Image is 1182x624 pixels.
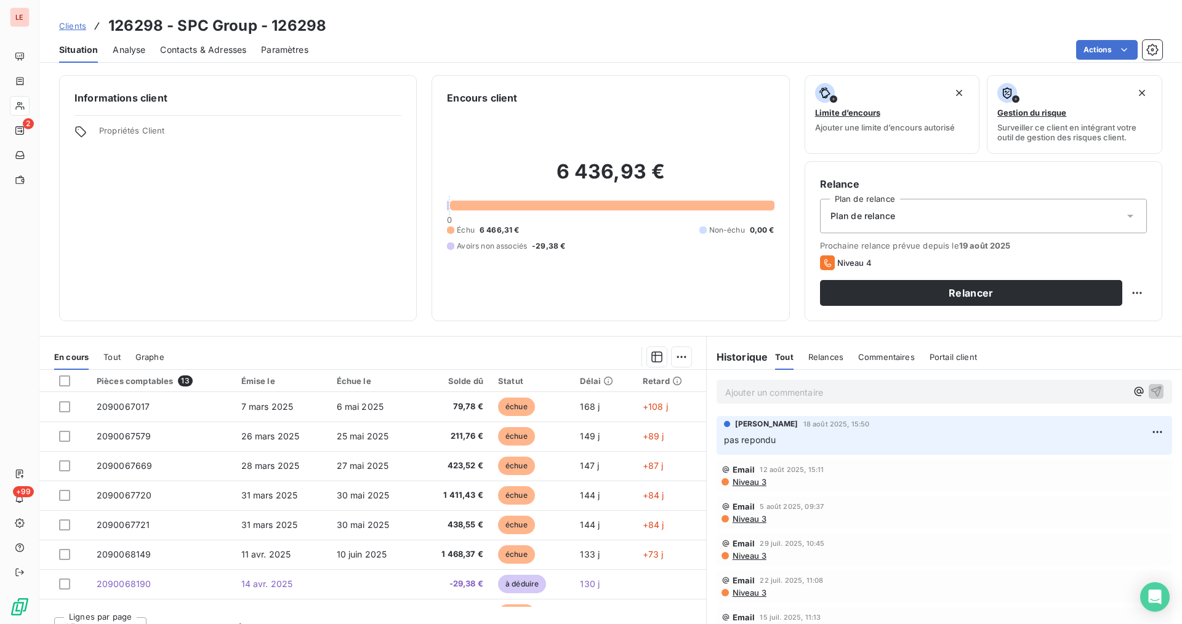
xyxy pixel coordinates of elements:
span: 31 mars 2025 [241,490,298,500]
h3: 126298 - SPC Group - 126298 [108,15,326,37]
a: 2 [10,121,29,140]
span: 2 [23,118,34,129]
span: 130 j [580,578,600,589]
span: 6 466,31 € [480,225,520,236]
span: [PERSON_NAME] [735,418,798,430]
span: 2090068149 [97,549,151,559]
span: +84 j [643,519,664,530]
span: 30 mai 2025 [337,490,390,500]
span: Échu [457,225,475,236]
span: 144 j [580,519,600,530]
div: LE [10,7,30,27]
button: Actions [1076,40,1138,60]
span: Ajouter une limite d’encours autorisé [815,122,955,132]
span: +99 [13,486,34,497]
span: Niveau 3 [731,514,766,524]
span: 31 mars 2025 [241,519,298,530]
span: Gestion du risque [997,108,1066,118]
h6: Historique [707,350,768,364]
span: 79,78 € [425,401,483,413]
span: -29,38 € [532,241,565,252]
span: 168 j [580,401,600,412]
div: Pièces comptables [97,375,227,386]
h6: Relance [820,177,1147,191]
span: 144 j [580,490,600,500]
span: +108 j [643,401,668,412]
div: Statut [498,376,566,386]
span: 2090067579 [97,431,151,441]
span: 147 j [580,460,599,471]
span: échue [498,516,535,534]
span: 5 août 2025, 09:37 [760,503,824,510]
span: 19 août 2025 [959,241,1011,250]
span: +73 j [643,549,664,559]
span: Email [733,612,755,622]
div: Open Intercom Messenger [1140,582,1170,612]
span: 1 411,43 € [425,489,483,502]
span: échue [498,545,535,564]
div: Émise le [241,376,322,386]
button: Gestion du risqueSurveiller ce client en intégrant votre outil de gestion des risques client. [987,75,1162,154]
span: 15 juil. 2025, 11:13 [760,614,821,621]
span: échue [498,457,535,475]
span: échue [498,427,535,446]
span: 133 j [580,549,600,559]
span: Analyse [113,44,145,56]
span: Email [733,465,755,474]
span: 26 mars 2025 [241,431,300,441]
span: 13 [178,375,192,386]
span: 18 août 2025, 15:50 [803,420,870,428]
span: 0 [447,215,452,225]
span: pas repondu [724,434,776,445]
span: Prochaine relance prévue depuis le [820,241,1147,250]
a: Clients [59,20,86,32]
span: 2090067720 [97,490,152,500]
span: En cours [54,352,89,362]
span: 28 mars 2025 [241,460,300,471]
div: Délai [580,376,627,386]
span: -29,38 € [425,578,483,590]
span: 10 juin 2025 [337,549,387,559]
span: 27 mai 2025 [337,460,389,471]
span: Clients [59,21,86,31]
div: Échue le [337,376,410,386]
span: Commentaires [858,352,915,362]
span: Non-échu [709,225,745,236]
span: 2090067017 [97,401,150,412]
h6: Encours client [447,90,517,105]
span: 2090068190 [97,578,151,589]
span: 1 468,37 € [425,548,483,561]
span: 30 mai 2025 [337,519,390,530]
span: Plan de relance [830,210,895,222]
span: +84 j [643,490,664,500]
span: 22 juil. 2025, 11:08 [760,577,823,584]
span: échue [498,398,535,416]
span: Graphe [135,352,164,362]
span: Paramètres [261,44,308,56]
span: 12 août 2025, 15:11 [760,466,824,473]
span: Portail client [930,352,977,362]
span: Relances [808,352,843,362]
span: 0,00 € [750,225,774,236]
span: Avoirs non associés [457,241,527,252]
span: 211,76 € [425,430,483,442]
span: Niveau 4 [837,258,872,268]
span: Niveau 3 [731,588,766,598]
span: 25 mai 2025 [337,431,389,441]
span: Tout [775,352,794,362]
span: Propriétés Client [99,126,401,143]
span: 14 avr. 2025 [241,578,293,589]
button: Limite d’encoursAjouter une limite d’encours autorisé [805,75,980,154]
span: Email [733,538,755,548]
span: 423,52 € [425,460,483,472]
span: échue [498,604,535,623]
span: Niveau 3 [731,477,766,487]
span: Contacts & Adresses [160,44,246,56]
h2: 6 436,93 € [447,159,774,196]
span: Situation [59,44,98,56]
span: Email [733,502,755,511]
img: Logo LeanPay [10,597,30,617]
span: 29 juil. 2025, 10:45 [760,540,824,547]
span: Tout [103,352,121,362]
span: 7 mars 2025 [241,401,294,412]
